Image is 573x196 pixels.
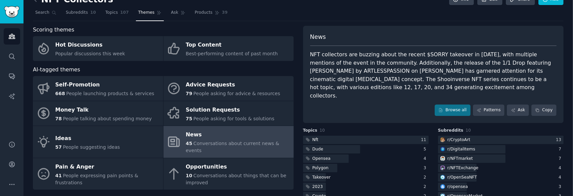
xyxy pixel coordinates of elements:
[320,128,325,133] span: 10
[55,144,62,150] span: 57
[438,136,564,144] a: CryptoArtr/CryptoArt13
[4,6,19,18] img: GummySearch logo
[424,184,429,190] div: 2
[222,10,228,16] span: 39
[90,10,96,16] span: 10
[507,105,529,116] a: Ask
[559,165,564,171] div: 4
[171,10,178,16] span: Ask
[447,175,477,181] div: r/ OpenSeaNFT
[440,137,445,142] img: CryptoArt
[63,116,152,121] span: People talking about spending money
[559,184,564,190] div: 3
[163,158,294,190] a: Opportunities10Conversations about things that can be improved
[531,105,557,116] button: Copy
[424,146,429,152] div: 5
[556,137,564,143] div: 13
[303,164,429,172] a: Polygon3
[186,40,278,51] div: Top Content
[55,161,160,172] div: Pain & Anger
[66,91,154,96] span: People launching products & services
[33,26,74,34] span: Scoring themes
[447,156,473,162] div: r/ NFTmarket
[186,173,286,185] span: Conversations about things that can be improved
[163,101,294,126] a: Solution Requests75People asking for tools & solutions
[186,141,192,146] span: 45
[193,91,280,96] span: People asking for advice & resources
[447,165,479,171] div: r/ NFTExchange
[310,51,557,100] div: NFT collectors are buzzing about the recent $SORRY takeover in [DATE], with multiple mentions of ...
[193,116,274,121] span: People asking for tools & solutions
[447,146,475,152] div: r/ DigitalItems
[120,10,129,16] span: 107
[66,10,88,16] span: Subreddits
[313,175,331,181] div: Takeover
[440,184,445,189] img: opensea
[163,126,294,158] a: News45Conversations about current news & events
[186,51,278,56] span: Best-performing content of past month
[186,80,280,90] div: Advice Requests
[559,156,564,162] div: 7
[33,7,59,21] a: Search
[559,175,564,181] div: 4
[136,7,164,21] a: Themes
[63,7,98,21] a: Subreddits10
[438,145,564,153] a: DigitalItemsr/DigitalItems7
[440,175,445,180] img: OpenSeaNFT
[105,10,118,16] span: Topics
[313,184,323,190] div: 2023
[55,40,125,51] div: Hot Discussions
[33,101,163,126] a: Money Talk78People talking about spending money
[303,173,429,182] a: Takeover2
[55,91,65,96] span: 668
[310,33,326,41] span: News
[55,80,154,90] div: Self-Promotion
[192,7,230,21] a: Products39
[424,165,429,171] div: 3
[438,183,564,191] a: opensear/opensea3
[55,51,125,56] span: Popular discussions this week
[424,175,429,181] div: 2
[55,173,138,185] span: People expressing pain points & frustrations
[186,91,192,96] span: 79
[303,128,318,134] span: Topics
[313,156,331,162] div: Opensea
[303,136,429,144] a: Nft11
[303,154,429,163] a: Opensea4
[33,66,80,74] span: AI-tagged themes
[447,184,468,190] div: r/ opensea
[438,128,464,134] span: Subreddits
[559,146,564,152] div: 7
[447,137,470,143] div: r/ CryptoArt
[55,116,62,121] span: 78
[438,164,564,172] a: NFTExchanger/NFTExchange4
[33,76,163,101] a: Self-Promotion668People launching products & services
[169,7,188,21] a: Ask
[303,183,429,191] a: 20232
[186,141,279,153] span: Conversations about current news & events
[473,105,505,116] a: Patterns
[186,130,290,140] div: News
[163,76,294,101] a: Advice Requests79People asking for advice & resources
[313,137,319,143] div: Nft
[440,166,445,170] img: NFTExchange
[103,7,131,21] a: Topics107
[435,105,471,116] a: Browse all
[424,156,429,162] div: 4
[303,145,429,153] a: Dude5
[195,10,212,16] span: Products
[313,165,329,171] div: Polygon
[55,173,62,178] span: 41
[55,105,152,115] div: Money Talk
[466,128,471,133] span: 10
[186,173,192,178] span: 10
[186,161,290,172] div: Opportunities
[438,173,564,182] a: OpenSeaNFTr/OpenSeaNFT4
[186,105,274,115] div: Solution Requests
[33,158,163,190] a: Pain & Anger41People expressing pain points & frustrations
[55,133,120,144] div: Ideas
[438,154,564,163] a: NFTmarketr/NFTmarket7
[63,144,120,150] span: People suggesting ideas
[313,146,324,152] div: Dude
[35,10,49,16] span: Search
